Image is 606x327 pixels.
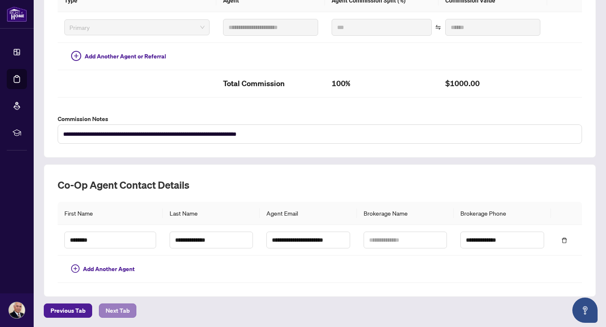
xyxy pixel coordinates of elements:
[71,264,80,273] span: plus-circle
[561,237,567,243] span: delete
[83,264,135,274] span: Add Another Agent
[71,51,81,61] span: plus-circle
[163,202,260,225] th: Last Name
[44,303,92,318] button: Previous Tab
[58,114,582,124] label: Commission Notes
[99,303,136,318] button: Next Tab
[572,298,598,323] button: Open asap
[50,304,85,317] span: Previous Tab
[58,178,582,192] h2: Co-op Agent Contact Details
[260,202,356,225] th: Agent Email
[332,77,432,90] h2: 100%
[445,77,540,90] h2: $1000.00
[85,52,166,61] span: Add Another Agent or Referral
[64,262,141,276] button: Add Another Agent
[435,24,441,30] span: swap
[7,6,27,22] img: logo
[454,202,550,225] th: Brokerage Phone
[58,202,163,225] th: First Name
[64,50,173,63] button: Add Another Agent or Referral
[69,21,205,34] span: Primary
[106,304,130,317] span: Next Tab
[357,202,454,225] th: Brokerage Name
[223,77,318,90] h2: Total Commission
[9,302,25,318] img: Profile Icon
